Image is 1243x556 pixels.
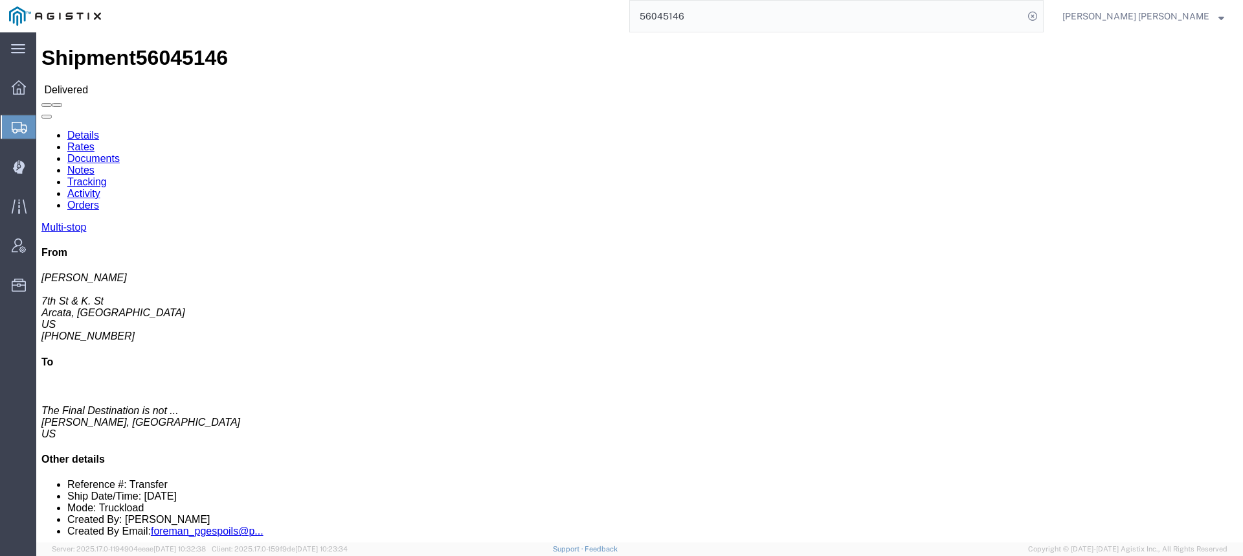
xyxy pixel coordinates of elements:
span: Server: 2025.17.0-1194904eeae [52,545,206,553]
button: [PERSON_NAME] [PERSON_NAME] [1062,8,1225,24]
a: Feedback [585,545,618,553]
span: [DATE] 10:32:38 [153,545,206,553]
img: logo [9,6,101,26]
span: [DATE] 10:23:34 [295,545,348,553]
a: Support [553,545,585,553]
span: Copyright © [DATE]-[DATE] Agistix Inc., All Rights Reserved [1028,544,1227,555]
iframe: FS Legacy Container [36,32,1243,542]
input: Search for shipment number, reference number [630,1,1024,32]
span: Kayte Bray Dogali [1062,9,1209,23]
span: Client: 2025.17.0-159f9de [212,545,348,553]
